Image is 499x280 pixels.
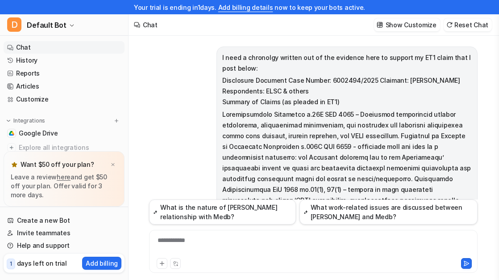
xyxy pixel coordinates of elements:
[4,127,125,140] a: Google DriveGoogle Drive
[446,21,453,28] img: reset
[222,52,472,74] p: I need a chronolgy written out of the evidence here to support my ET1 claim that I post below:
[11,173,117,199] p: Leave a review and get $50 off your plan. Offer valid for 3 more days.
[218,4,273,11] a: Add billing details
[444,18,492,31] button: Reset Chat
[113,118,120,124] img: menu_add.svg
[299,199,478,225] button: What work-related issues are discussed between [PERSON_NAME] and Medb?
[4,214,125,227] a: Create a new Bot
[19,129,58,138] span: Google Drive
[7,143,16,152] img: explore all integrations
[4,141,125,154] a: Explore all integrations
[4,93,125,106] a: Customize
[21,160,94,169] p: Want $50 off your plan?
[17,259,67,268] p: days left on trial
[5,118,12,124] img: expand menu
[9,131,14,136] img: Google Drive
[143,20,158,30] div: Chat
[4,41,125,54] a: Chat
[86,259,118,268] p: Add billing
[11,161,18,168] img: star
[222,75,472,107] p: Disclosure Document Case Number: 6002494/2025 Claimant: [PERSON_NAME] Respondents: ELSC & others ...
[19,140,121,155] span: Explore all integrations
[377,21,383,28] img: customize
[10,260,12,268] p: 1
[4,239,125,252] a: Help and support
[7,17,21,32] span: D
[4,67,125,80] a: Reports
[4,80,125,93] a: Articles
[386,20,437,30] p: Show Customize
[4,116,48,125] button: Integrations
[27,19,67,31] span: Default Bot
[82,257,121,270] button: Add billing
[57,173,71,181] a: here
[13,117,45,124] p: Integrations
[4,54,125,67] a: History
[4,227,125,239] a: Invite teammates
[110,162,116,168] img: x
[149,199,296,225] button: What is the nature of [PERSON_NAME] relationship with Medb?
[374,18,440,31] button: Show Customize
